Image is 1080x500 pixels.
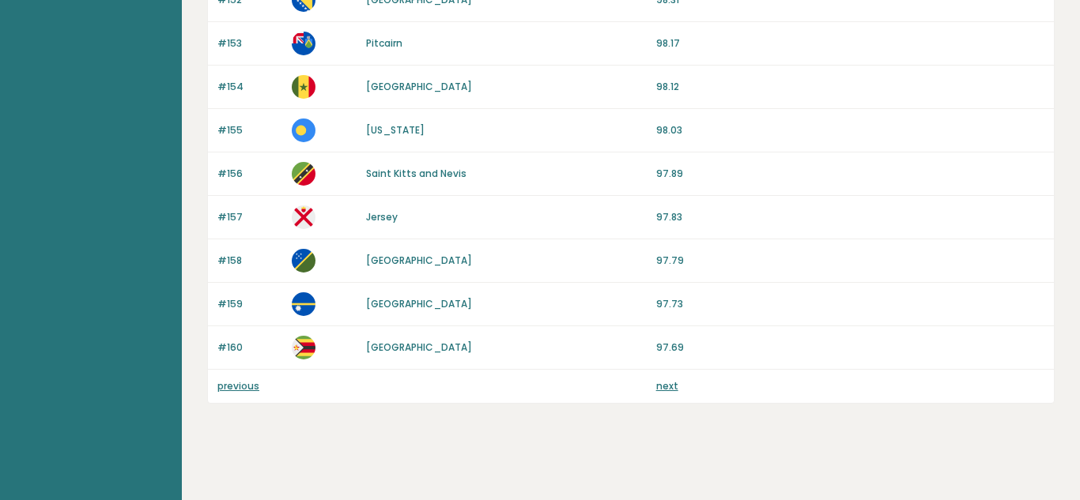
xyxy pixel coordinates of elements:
[366,254,472,267] a: [GEOGRAPHIC_DATA]
[292,75,315,99] img: sn.svg
[656,123,1044,137] p: 98.03
[656,36,1044,51] p: 98.17
[292,249,315,273] img: sb.svg
[366,123,425,137] a: [US_STATE]
[656,340,1044,355] p: 97.69
[366,36,402,50] a: Pitcairn
[366,340,472,354] a: [GEOGRAPHIC_DATA]
[217,379,259,393] a: previous
[292,118,315,142] img: pw.svg
[656,80,1044,94] p: 98.12
[656,167,1044,181] p: 97.89
[292,205,315,229] img: je.svg
[366,80,472,93] a: [GEOGRAPHIC_DATA]
[217,167,282,181] p: #156
[292,162,315,186] img: kn.svg
[656,210,1044,224] p: 97.83
[656,297,1044,311] p: 97.73
[292,292,315,316] img: nr.svg
[217,210,282,224] p: #157
[217,297,282,311] p: #159
[656,379,678,393] a: next
[366,210,398,224] a: Jersey
[656,254,1044,268] p: 97.79
[217,123,282,137] p: #155
[217,36,282,51] p: #153
[366,167,466,180] a: Saint Kitts and Nevis
[217,80,282,94] p: #154
[292,336,315,359] img: zw.svg
[292,32,315,55] img: pn.svg
[217,254,282,268] p: #158
[366,297,472,310] a: [GEOGRAPHIC_DATA]
[217,340,282,355] p: #160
